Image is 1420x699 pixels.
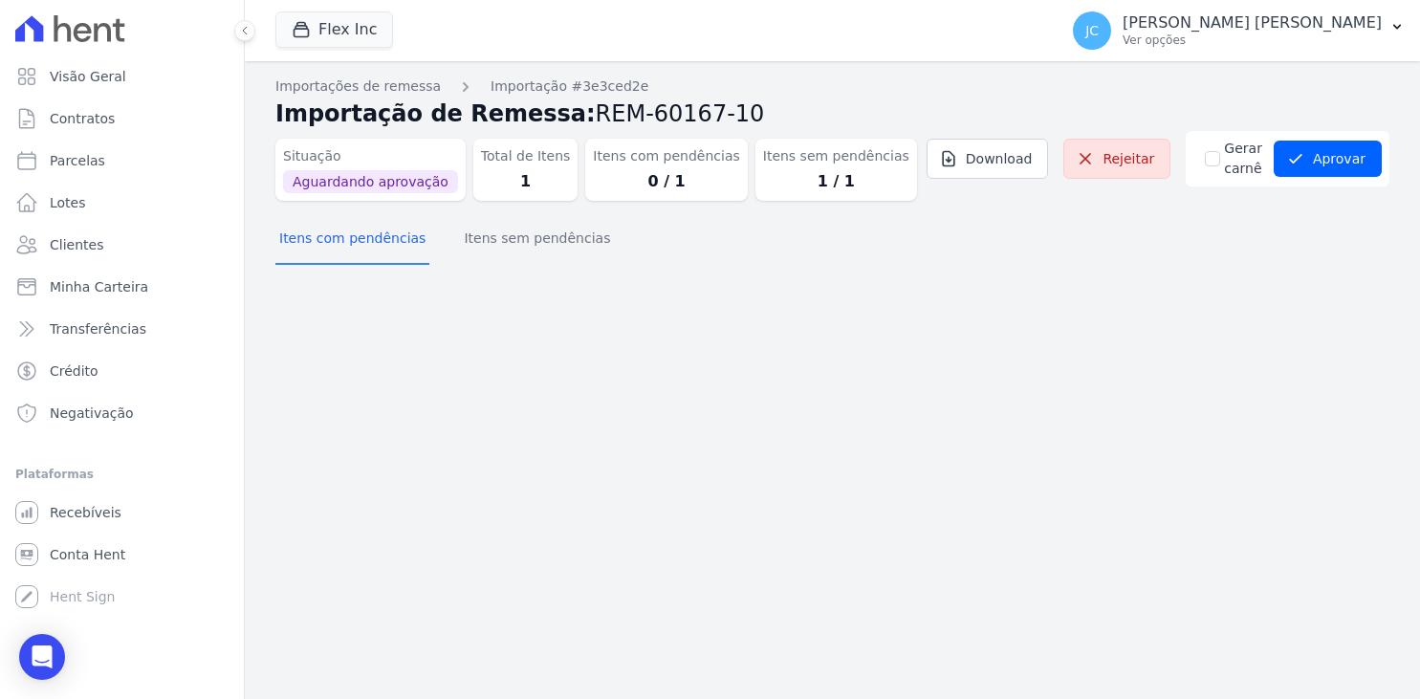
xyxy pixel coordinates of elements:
[19,634,65,680] div: Open Intercom Messenger
[763,146,909,166] dt: Itens sem pendências
[1274,141,1382,177] button: Aprovar
[50,545,125,564] span: Conta Hent
[8,57,236,96] a: Visão Geral
[275,11,393,48] button: Flex Inc
[50,67,126,86] span: Visão Geral
[8,268,236,306] a: Minha Carteira
[50,109,115,128] span: Contratos
[8,226,236,264] a: Clientes
[50,235,103,254] span: Clientes
[763,170,909,193] dd: 1 / 1
[8,394,236,432] a: Negativação
[283,146,458,166] dt: Situação
[491,76,648,97] a: Importação #3e3ced2e
[1123,13,1382,33] p: [PERSON_NAME] [PERSON_NAME]
[1224,139,1262,179] label: Gerar carnê
[283,170,458,193] span: Aguardando aprovação
[8,493,236,532] a: Recebíveis
[593,170,739,193] dd: 0 / 1
[50,193,86,212] span: Lotes
[8,184,236,222] a: Lotes
[8,99,236,138] a: Contratos
[50,151,105,170] span: Parcelas
[927,139,1049,179] a: Download
[481,146,571,166] dt: Total de Itens
[481,170,571,193] dd: 1
[1085,24,1099,37] span: JC
[275,76,1389,97] nav: Breadcrumb
[8,352,236,390] a: Crédito
[596,100,765,127] span: REM-60167-10
[275,215,429,265] button: Itens com pendências
[275,76,441,97] a: Importações de remessa
[460,215,614,265] button: Itens sem pendências
[50,404,134,423] span: Negativação
[8,535,236,574] a: Conta Hent
[8,142,236,180] a: Parcelas
[50,361,98,381] span: Crédito
[8,310,236,348] a: Transferências
[50,503,121,522] span: Recebíveis
[275,97,1389,131] h2: Importação de Remessa:
[50,277,148,296] span: Minha Carteira
[15,463,229,486] div: Plataformas
[1123,33,1382,48] p: Ver opções
[50,319,146,339] span: Transferências
[1063,139,1170,179] a: Rejeitar
[1058,4,1420,57] button: JC [PERSON_NAME] [PERSON_NAME] Ver opções
[593,146,739,166] dt: Itens com pendências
